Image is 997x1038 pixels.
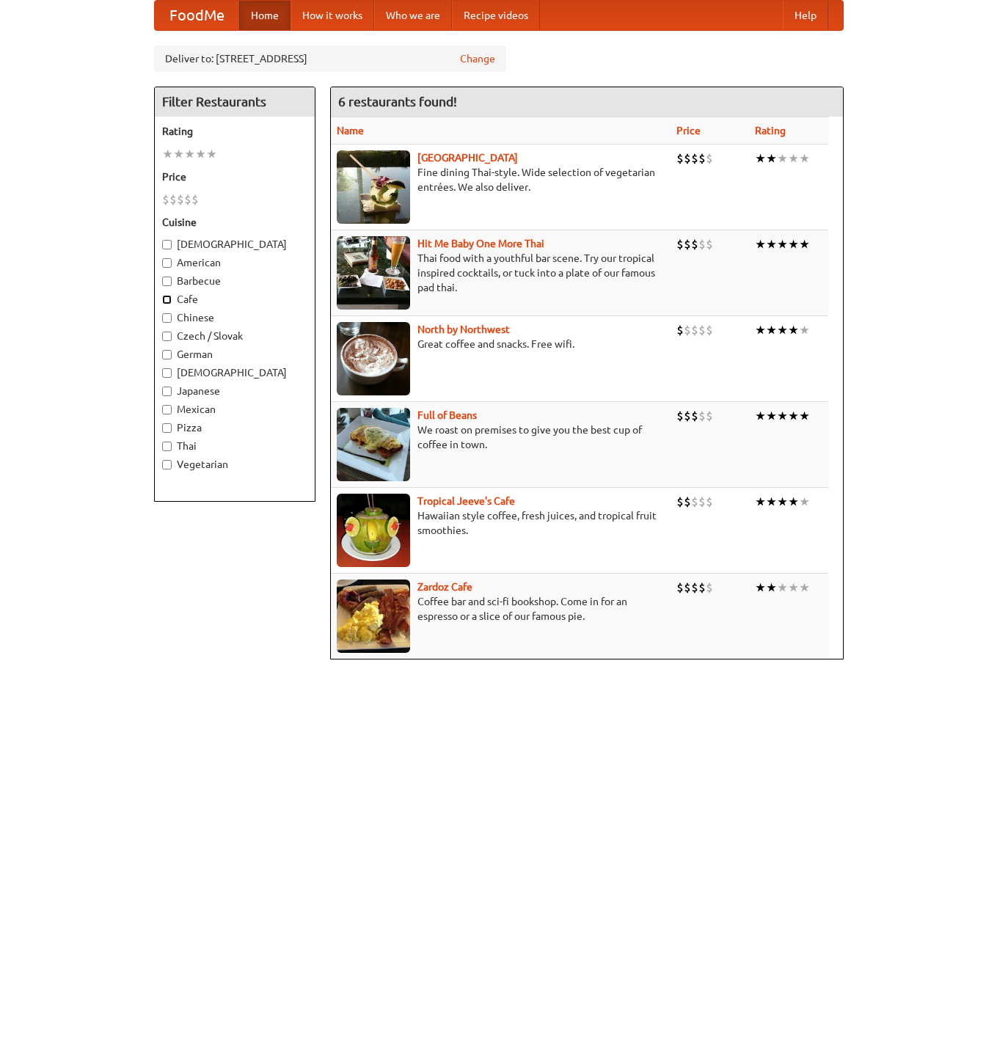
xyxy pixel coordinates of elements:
[799,236,810,252] li: ★
[417,495,515,507] a: Tropical Jeeve's Cafe
[162,313,172,323] input: Chinese
[337,322,410,395] img: north.jpg
[766,408,777,424] li: ★
[766,580,777,596] li: ★
[676,494,684,510] li: $
[162,292,307,307] label: Cafe
[698,494,706,510] li: $
[755,150,766,167] li: ★
[417,324,510,335] a: North by Northwest
[417,238,544,249] a: Hit Me Baby One More Thai
[162,191,169,208] li: $
[337,251,665,295] p: Thai food with a youthful bar scene. Try our tropical inspired cocktails, or tuck into a plate of...
[799,580,810,596] li: ★
[698,236,706,252] li: $
[788,408,799,424] li: ★
[162,237,307,252] label: [DEMOGRAPHIC_DATA]
[698,322,706,338] li: $
[417,581,472,593] a: Zardoz Cafe
[698,580,706,596] li: $
[155,1,239,30] a: FoodMe
[177,191,184,208] li: $
[162,274,307,288] label: Barbecue
[162,460,172,469] input: Vegetarian
[777,494,788,510] li: ★
[684,494,691,510] li: $
[162,347,307,362] label: German
[684,322,691,338] li: $
[337,337,665,351] p: Great coffee and snacks. Free wifi.
[337,165,665,194] p: Fine dining Thai-style. Wide selection of vegetarian entrées. We also deliver.
[162,215,307,230] h5: Cuisine
[691,580,698,596] li: $
[191,191,199,208] li: $
[162,402,307,417] label: Mexican
[417,409,477,421] b: Full of Beans
[684,580,691,596] li: $
[337,494,410,567] img: jeeves.jpg
[154,45,506,72] div: Deliver to: [STREET_ADDRESS]
[162,124,307,139] h5: Rating
[337,408,410,481] img: beans.jpg
[788,236,799,252] li: ★
[173,146,184,162] li: ★
[162,295,172,304] input: Cafe
[755,322,766,338] li: ★
[162,258,172,268] input: American
[691,322,698,338] li: $
[162,420,307,435] label: Pizza
[417,152,518,164] a: [GEOGRAPHIC_DATA]
[755,580,766,596] li: ★
[337,423,665,452] p: We roast on premises to give you the best cup of coffee in town.
[337,125,364,136] a: Name
[799,494,810,510] li: ★
[755,494,766,510] li: ★
[766,150,777,167] li: ★
[706,494,713,510] li: $
[691,408,698,424] li: $
[374,1,452,30] a: Who we are
[777,236,788,252] li: ★
[691,494,698,510] li: $
[162,255,307,270] label: American
[337,150,410,224] img: satay.jpg
[706,408,713,424] li: $
[337,580,410,653] img: zardoz.jpg
[706,236,713,252] li: $
[162,405,172,414] input: Mexican
[799,408,810,424] li: ★
[162,439,307,453] label: Thai
[676,580,684,596] li: $
[676,236,684,252] li: $
[788,150,799,167] li: ★
[338,95,457,109] ng-pluralize: 6 restaurants found!
[788,580,799,596] li: ★
[162,384,307,398] label: Japanese
[777,322,788,338] li: ★
[706,322,713,338] li: $
[162,310,307,325] label: Chinese
[155,87,315,117] h4: Filter Restaurants
[291,1,374,30] a: How it works
[676,150,684,167] li: $
[162,329,307,343] label: Czech / Slovak
[162,457,307,472] label: Vegetarian
[206,146,217,162] li: ★
[777,408,788,424] li: ★
[337,508,665,538] p: Hawaiian style coffee, fresh juices, and tropical fruit smoothies.
[788,322,799,338] li: ★
[684,408,691,424] li: $
[799,322,810,338] li: ★
[337,236,410,310] img: babythai.jpg
[162,146,173,162] li: ★
[799,150,810,167] li: ★
[162,365,307,380] label: [DEMOGRAPHIC_DATA]
[777,150,788,167] li: ★
[452,1,540,30] a: Recipe videos
[162,423,172,433] input: Pizza
[755,125,786,136] a: Rating
[788,494,799,510] li: ★
[162,368,172,378] input: [DEMOGRAPHIC_DATA]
